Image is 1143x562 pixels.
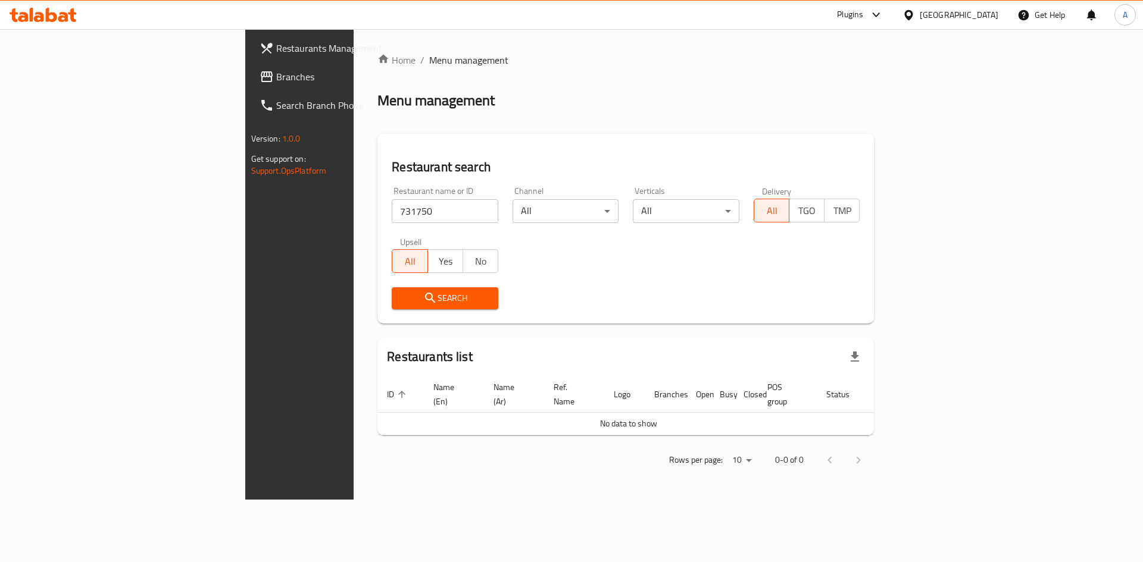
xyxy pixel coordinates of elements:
span: Version: [251,131,280,146]
h2: Restaurants list [387,348,472,366]
p: 0-0 of 0 [775,453,804,467]
a: Branches [250,62,436,91]
span: Branches [276,70,427,84]
button: All [392,249,427,273]
label: Delivery [762,187,792,195]
h2: Menu management [377,91,495,110]
th: Busy [710,376,734,413]
span: POS group [767,380,802,409]
th: Branches [645,376,686,413]
th: Open [686,376,710,413]
input: Search for restaurant name or ID.. [392,199,498,223]
span: All [759,202,785,219]
span: Yes [433,253,458,270]
span: 1.0.0 [282,131,301,146]
span: ID [387,387,410,401]
div: [GEOGRAPHIC_DATA] [920,8,998,21]
th: Closed [734,376,758,413]
span: Name (En) [433,380,470,409]
span: Ref. Name [554,380,590,409]
a: Restaurants Management [250,34,436,62]
nav: breadcrumb [377,53,874,67]
span: Name (Ar) [494,380,530,409]
div: Plugins [837,8,863,22]
span: All [397,253,423,270]
span: TGO [794,202,820,219]
label: Upsell [400,237,422,246]
div: All [633,199,739,223]
table: enhanced table [377,376,920,435]
a: Search Branch Phone [250,91,436,120]
div: All [513,199,619,223]
button: TMP [824,199,860,222]
span: Search [401,291,489,306]
span: Status [826,387,865,401]
span: Get support on: [251,151,306,167]
button: TGO [789,199,825,222]
span: No [468,253,494,270]
button: Search [392,287,498,309]
span: Search Branch Phone [276,98,427,112]
span: Restaurants Management [276,41,427,55]
span: TMP [829,202,855,219]
div: Rows per page: [727,451,756,469]
p: Rows per page: [669,453,723,467]
th: Logo [604,376,645,413]
span: A [1123,8,1128,21]
span: Menu management [429,53,508,67]
button: Yes [427,249,463,273]
button: No [463,249,498,273]
h2: Restaurant search [392,158,860,176]
div: Export file [841,343,869,371]
button: All [754,199,789,222]
a: Support.OpsPlatform [251,163,327,178]
span: No data to show [600,416,657,431]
